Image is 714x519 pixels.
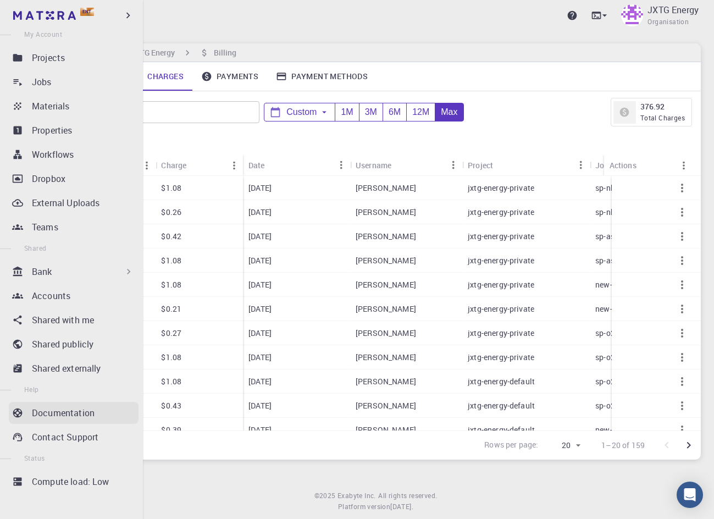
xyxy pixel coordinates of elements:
[356,376,416,387] p: [PERSON_NAME]
[356,352,416,363] p: [PERSON_NAME]
[9,192,139,214] a: External Uploads
[9,216,139,238] a: Teams
[32,430,98,444] p: Contact Support
[356,183,416,194] p: [PERSON_NAME]
[640,113,685,122] span: Total Charges
[9,95,139,117] a: Materials
[126,47,175,59] h6: JXTG Energy
[9,471,139,493] a: Compute load: Low
[161,376,181,387] p: $1.08
[248,255,272,266] p: [DATE]
[640,101,685,113] h6: 376.92
[32,51,65,64] p: Projects
[20,7,54,18] span: サポート
[248,279,272,290] p: [DATE]
[595,154,608,176] div: Job
[435,103,463,122] div: Max
[390,502,413,511] span: [DATE] .
[9,285,139,307] a: Accounts
[350,154,462,176] div: Username
[390,501,413,512] a: [DATE].
[286,107,317,117] span: Custom
[32,172,65,185] p: Dropbox
[192,62,267,91] a: Payments
[161,183,181,194] p: $1.08
[468,231,534,242] p: jxtg-energy-private
[468,328,534,339] p: jxtg-energy-private
[32,124,73,137] p: Properties
[156,154,242,176] div: Charge
[337,490,376,501] a: Exabyte Inc.
[356,207,416,218] p: [PERSON_NAME]
[484,439,538,452] p: Rows per page:
[9,71,139,93] a: Jobs
[356,400,416,411] p: [PERSON_NAME]
[248,352,272,363] p: [DATE]
[248,400,272,411] p: [DATE]
[264,156,282,174] button: Sort
[161,207,181,218] p: $0.26
[383,103,406,122] div: 6M
[468,400,535,411] p: jxtg-energy-default
[595,255,634,266] p: sp-as4cl12
[595,231,634,242] p: sp-as4cl12
[161,279,181,290] p: $1.08
[356,154,391,176] div: Username
[243,154,350,176] div: Date
[359,103,383,122] div: 3M
[335,103,358,122] div: 1M
[338,501,390,512] span: Platform version
[248,303,272,314] p: [DATE]
[209,47,237,59] h6: Billing
[356,231,416,242] p: [PERSON_NAME]
[186,157,204,174] button: Sort
[24,244,46,252] span: Shared
[161,231,181,242] p: $0.42
[32,100,69,113] p: Materials
[601,440,645,451] p: 1–20 of 159
[248,207,272,218] p: [DATE]
[595,279,685,290] p: new-job-[DATE]-14-42-pm
[9,357,139,379] a: Shared externally
[610,154,636,176] div: Actions
[595,183,628,194] p: sp-nb2o5
[468,376,535,387] p: jxtg-energy-default
[248,328,272,339] p: [DATE]
[543,438,584,454] div: 20
[9,143,139,165] a: Workflows
[32,313,94,327] p: Shared with me
[337,491,376,500] span: Exabyte Inc.
[32,475,109,488] p: Compute load: Low
[267,62,377,91] a: Payment Methods
[572,156,590,174] button: Menu
[595,328,636,339] p: sp-o2ti12-1
[604,154,693,176] div: Actions
[9,402,139,424] a: Documentation
[9,426,139,448] a: Contact Support
[32,148,74,161] p: Workflows
[55,47,239,59] nav: breadcrumb
[161,255,181,266] p: $1.08
[595,400,629,411] p: sp-o2ti12
[314,490,337,501] span: © 2025
[248,424,272,435] p: [DATE]
[595,376,629,387] p: sp-o2ti12
[678,434,700,456] button: Go to next page
[32,265,52,278] p: Bank
[9,47,139,69] a: Projects
[9,309,139,331] a: Shared with me
[675,157,693,174] button: Menu
[468,255,534,266] p: jxtg-energy-private
[248,231,272,242] p: [DATE]
[621,4,643,26] img: JXTG Energy
[248,183,272,194] p: [DATE]
[356,303,416,314] p: [PERSON_NAME]
[24,454,45,462] span: Status
[468,279,534,290] p: jxtg-energy-private
[333,156,350,174] button: Menu
[32,75,52,89] p: Jobs
[123,62,192,91] a: Charges
[161,352,181,363] p: $1.08
[468,154,493,176] div: Project
[391,156,409,174] button: Sort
